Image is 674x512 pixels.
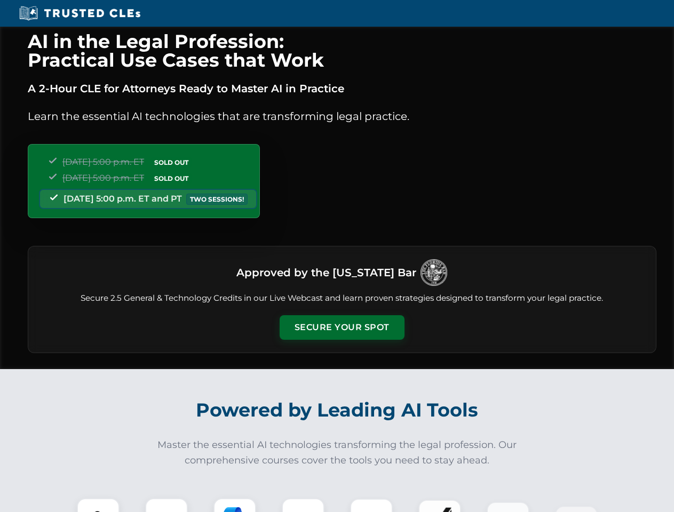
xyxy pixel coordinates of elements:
h2: Powered by Leading AI Tools [42,391,633,429]
span: SOLD OUT [150,173,192,184]
span: [DATE] 5:00 p.m. ET [62,157,144,167]
p: A 2-Hour CLE for Attorneys Ready to Master AI in Practice [28,80,656,97]
p: Secure 2.5 General & Technology Credits in our Live Webcast and learn proven strategies designed ... [41,292,643,305]
span: [DATE] 5:00 p.m. ET [62,173,144,183]
p: Master the essential AI technologies transforming the legal profession. Our comprehensive courses... [150,437,524,468]
img: Trusted CLEs [16,5,144,21]
span: SOLD OUT [150,157,192,168]
img: Logo [421,259,447,286]
h1: AI in the Legal Profession: Practical Use Cases that Work [28,32,656,69]
button: Secure Your Spot [280,315,405,340]
p: Learn the essential AI technologies that are transforming legal practice. [28,108,656,125]
h3: Approved by the [US_STATE] Bar [236,263,416,282]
